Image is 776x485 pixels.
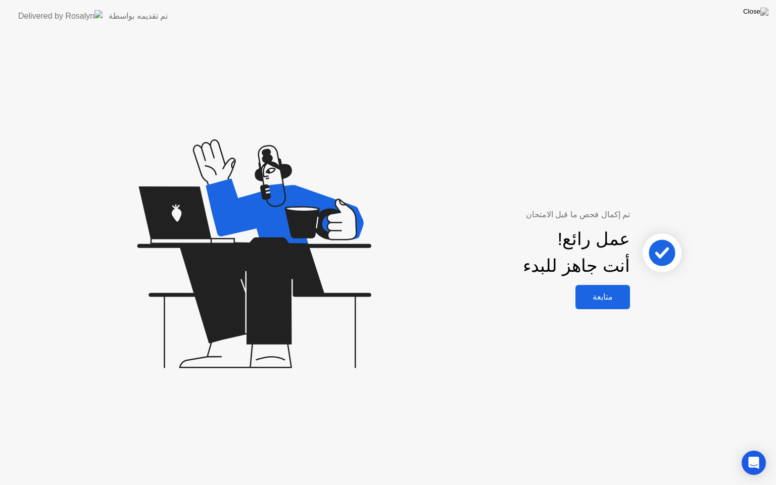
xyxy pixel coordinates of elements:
[743,8,768,16] img: Close
[109,10,168,22] div: تم تقديمه بواسطة
[742,451,766,475] div: Open Intercom Messenger
[421,209,630,221] div: تم إكمال فحص ما قبل الامتحان
[523,226,630,279] div: عمل رائع! أنت جاهز للبدء
[578,292,627,302] div: متابعة
[18,10,103,22] img: Delivered by Rosalyn
[575,285,630,309] button: متابعة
